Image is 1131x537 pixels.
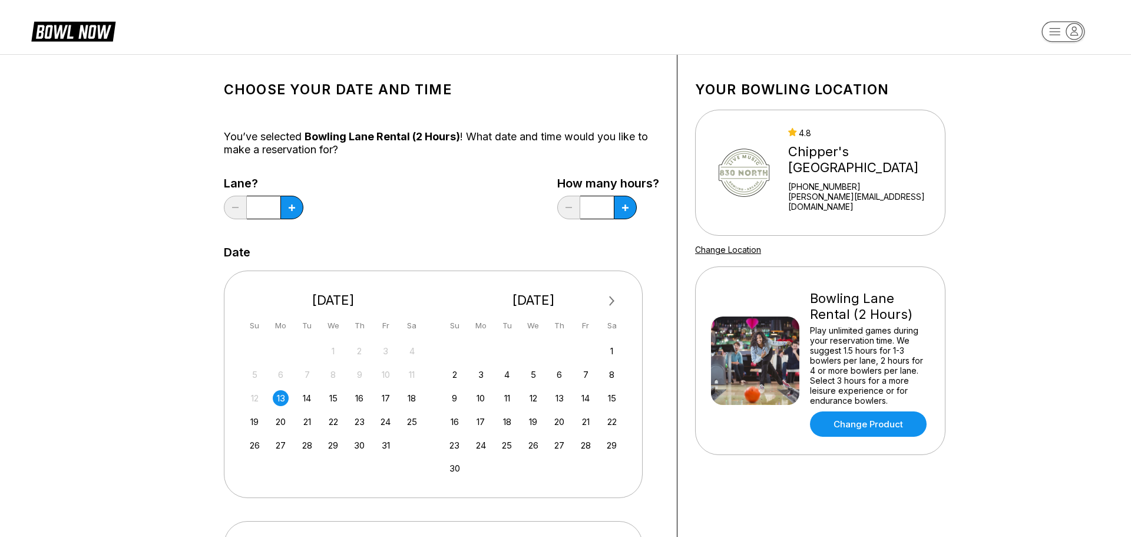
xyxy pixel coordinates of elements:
div: Choose Monday, November 10th, 2025 [473,390,489,406]
div: We [525,318,541,334]
div: Choose Tuesday, October 14th, 2025 [299,390,315,406]
div: Choose Sunday, November 16th, 2025 [447,414,462,430]
div: Choose Wednesday, October 22nd, 2025 [325,414,341,430]
div: Not available Monday, October 6th, 2025 [273,367,289,383]
div: Not available Friday, October 3rd, 2025 [378,343,393,359]
div: Choose Sunday, November 23rd, 2025 [447,437,462,453]
div: Th [352,318,368,334]
div: Not available Saturday, October 4th, 2025 [404,343,420,359]
div: Not available Thursday, October 2nd, 2025 [352,343,368,359]
div: Choose Friday, November 7th, 2025 [578,367,594,383]
div: Choose Tuesday, November 4th, 2025 [499,367,515,383]
div: Choose Thursday, October 16th, 2025 [352,390,368,406]
div: Fr [378,318,393,334]
div: Sa [404,318,420,334]
div: Choose Friday, November 14th, 2025 [578,390,594,406]
div: Choose Tuesday, October 21st, 2025 [299,414,315,430]
div: Choose Thursday, October 30th, 2025 [352,437,368,453]
div: 4.8 [788,128,940,138]
div: Chipper's [GEOGRAPHIC_DATA] [788,144,940,176]
div: Not available Wednesday, October 8th, 2025 [325,367,341,383]
div: month 2025-10 [245,342,422,453]
div: Choose Friday, October 31st, 2025 [378,437,393,453]
a: Change Location [695,245,761,255]
div: Choose Sunday, November 9th, 2025 [447,390,462,406]
h1: Your bowling location [695,81,945,98]
div: Choose Sunday, November 2nd, 2025 [447,367,462,383]
div: Mo [473,318,489,334]
div: Su [247,318,263,334]
div: Choose Saturday, October 18th, 2025 [404,390,420,406]
a: [PERSON_NAME][EMAIL_ADDRESS][DOMAIN_NAME] [788,192,940,212]
div: [DATE] [242,292,425,308]
div: month 2025-11 [445,342,622,477]
div: Choose Monday, November 24th, 2025 [473,437,489,453]
div: Choose Thursday, November 6th, 2025 [551,367,567,383]
div: Choose Saturday, November 1st, 2025 [604,343,620,359]
div: Choose Friday, November 21st, 2025 [578,414,594,430]
div: Play unlimited games during your reservation time. We suggest 1.5 hours for 1-3 bowlers per lane,... [810,325,930,406]
div: Choose Friday, October 24th, 2025 [378,414,393,430]
div: Choose Tuesday, October 28th, 2025 [299,437,315,453]
span: Bowling Lane Rental (2 Hours) [305,130,460,143]
div: Not available Friday, October 10th, 2025 [378,367,393,383]
div: Not available Sunday, October 12th, 2025 [247,390,263,406]
div: Not available Sunday, October 5th, 2025 [247,367,263,383]
div: Choose Sunday, November 30th, 2025 [447,460,462,476]
div: Choose Monday, October 13th, 2025 [273,390,289,406]
div: Choose Saturday, October 25th, 2025 [404,414,420,430]
label: Date [224,246,250,259]
div: Not available Saturday, October 11th, 2025 [404,367,420,383]
div: Choose Saturday, November 22nd, 2025 [604,414,620,430]
div: Choose Wednesday, November 26th, 2025 [525,437,541,453]
div: Choose Tuesday, November 11th, 2025 [499,390,515,406]
a: Change Product [810,411,927,437]
div: Choose Monday, November 17th, 2025 [473,414,489,430]
div: Choose Wednesday, October 15th, 2025 [325,390,341,406]
div: Choose Saturday, November 15th, 2025 [604,390,620,406]
div: [DATE] [442,292,625,308]
div: Choose Tuesday, November 18th, 2025 [499,414,515,430]
label: Lane? [224,177,303,190]
div: Choose Saturday, November 8th, 2025 [604,367,620,383]
div: Th [551,318,567,334]
div: Bowling Lane Rental (2 Hours) [810,291,930,322]
div: Choose Friday, November 28th, 2025 [578,437,594,453]
div: Not available Thursday, October 9th, 2025 [352,367,368,383]
div: Choose Tuesday, November 25th, 2025 [499,437,515,453]
div: Sa [604,318,620,334]
h1: Choose your Date and time [224,81,659,98]
div: Choose Wednesday, November 5th, 2025 [525,367,541,383]
div: Mo [273,318,289,334]
div: Tu [499,318,515,334]
div: [PHONE_NUMBER] [788,182,940,192]
div: Not available Tuesday, October 7th, 2025 [299,367,315,383]
div: Choose Saturday, November 29th, 2025 [604,437,620,453]
div: Choose Thursday, October 23rd, 2025 [352,414,368,430]
img: Chipper's North College [711,129,778,217]
div: Choose Wednesday, November 12th, 2025 [525,390,541,406]
button: Next Month [603,292,621,311]
div: Choose Sunday, October 19th, 2025 [247,414,263,430]
div: Choose Friday, October 17th, 2025 [378,390,393,406]
div: Su [447,318,462,334]
div: Choose Monday, November 3rd, 2025 [473,367,489,383]
img: Bowling Lane Rental (2 Hours) [711,317,799,405]
div: Fr [578,318,594,334]
div: We [325,318,341,334]
div: Choose Wednesday, November 19th, 2025 [525,414,541,430]
div: Choose Thursday, November 27th, 2025 [551,437,567,453]
div: Choose Wednesday, October 29th, 2025 [325,437,341,453]
div: Choose Monday, October 20th, 2025 [273,414,289,430]
div: Tu [299,318,315,334]
div: Choose Sunday, October 26th, 2025 [247,437,263,453]
div: Choose Monday, October 27th, 2025 [273,437,289,453]
div: You’ve selected ! What date and time would you like to make a reservation for? [224,130,659,156]
label: How many hours? [557,177,659,190]
div: Not available Wednesday, October 1st, 2025 [325,343,341,359]
div: Choose Thursday, November 13th, 2025 [551,390,567,406]
div: Choose Thursday, November 20th, 2025 [551,414,567,430]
